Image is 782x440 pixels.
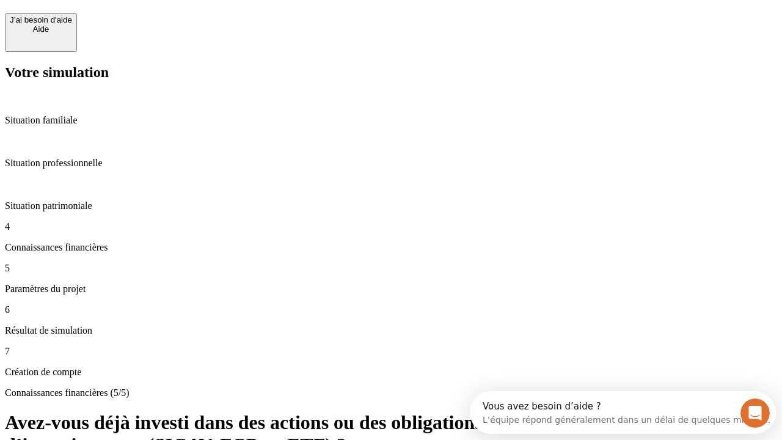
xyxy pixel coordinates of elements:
p: Paramètres du projet [5,284,777,295]
iframe: Intercom live chat discovery launcher [470,391,776,434]
p: 7 [5,346,777,357]
p: Situation patrimoniale [5,200,777,211]
div: J’ai besoin d'aide [10,15,72,24]
div: L’équipe répond généralement dans un délai de quelques minutes. [13,20,301,33]
p: Situation professionnelle [5,158,777,169]
p: 6 [5,304,777,315]
p: Création de compte [5,367,777,378]
p: Connaissances financières [5,242,777,253]
p: 4 [5,221,777,232]
p: Résultat de simulation [5,325,777,336]
div: Vous avez besoin d’aide ? [13,10,301,20]
p: Connaissances financières (5/5) [5,387,777,398]
iframe: Intercom live chat [740,398,770,428]
h2: Votre simulation [5,64,777,81]
div: Ouvrir le Messenger Intercom [5,5,337,38]
div: Aide [10,24,72,34]
p: 5 [5,263,777,274]
p: Situation familiale [5,115,777,126]
button: J’ai besoin d'aideAide [5,13,77,52]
